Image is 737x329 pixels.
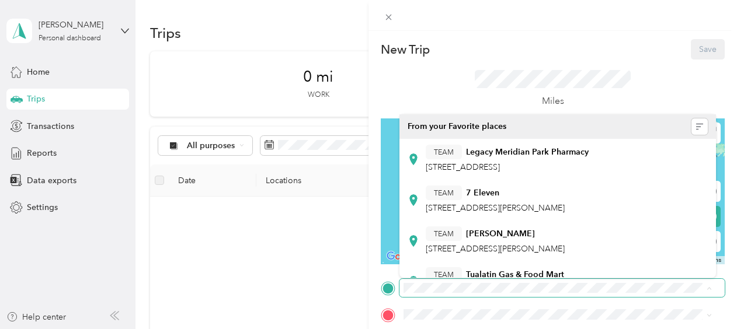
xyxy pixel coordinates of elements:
strong: Tualatin Gas & Food Mart [466,269,564,280]
strong: Legacy Meridian Park Pharmacy [466,147,589,157]
a: Open this area in Google Maps (opens a new window) [384,249,422,264]
img: Google [384,249,422,264]
iframe: Everlance-gr Chat Button Frame [672,264,737,329]
span: [STREET_ADDRESS][PERSON_NAME] [426,244,565,254]
strong: 7 Eleven [466,188,499,198]
p: New Trip [381,41,430,58]
button: TEAM [426,226,462,241]
span: From your Favorite places [408,121,506,132]
span: TEAM [434,188,454,198]
button: TEAM [426,145,462,159]
span: TEAM [434,229,454,239]
span: [STREET_ADDRESS] [426,162,500,172]
span: TEAM [434,147,454,157]
strong: [PERSON_NAME] [466,229,535,239]
span: [STREET_ADDRESS][PERSON_NAME] [426,203,565,213]
span: TEAM [434,269,454,280]
p: Miles [542,94,564,108]
button: TEAM [426,185,462,200]
button: TEAM [426,267,462,282]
